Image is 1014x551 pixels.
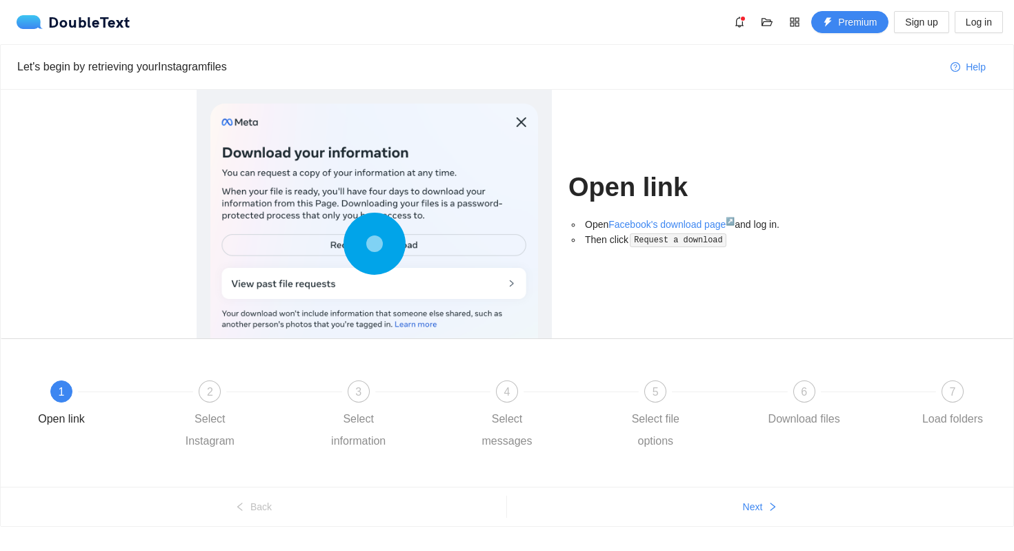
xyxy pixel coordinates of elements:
button: Log in [955,11,1003,33]
button: appstore [784,11,806,33]
button: bell [728,11,750,33]
span: Help [966,59,986,75]
div: DoubleText [17,15,130,29]
div: 4Select messages [467,380,615,452]
div: 6Download files [764,380,913,430]
div: Download files [768,408,840,430]
button: leftBack [1,496,506,518]
button: folder-open [756,11,778,33]
div: Select file options [615,408,695,452]
span: 6 [801,386,807,398]
h1: Open link [568,171,817,204]
span: 2 [207,386,213,398]
code: Request a download [630,233,726,247]
button: question-circleHelp [940,56,997,78]
span: 3 [355,386,361,398]
div: 5Select file options [615,380,764,452]
li: Then click [582,232,817,248]
div: Select Instagram [170,408,250,452]
div: 7Load folders [913,380,993,430]
button: Nextright [507,496,1013,518]
div: Let's begin by retrieving your Instagram files [17,58,940,75]
span: 7 [950,386,956,398]
li: Open and log in. [582,217,817,232]
span: 4 [504,386,510,398]
span: Next [743,499,763,514]
div: Open link [38,408,85,430]
div: 2Select Instagram [170,380,318,452]
img: logo [17,15,48,29]
div: Select information [319,408,399,452]
span: 5 [653,386,659,398]
a: Facebook's download page↗ [608,219,735,230]
div: 3Select information [319,380,467,452]
span: bell [729,17,750,28]
a: logoDoubleText [17,15,130,29]
span: question-circle [951,62,960,73]
div: 1Open link [21,380,170,430]
button: Sign up [894,11,948,33]
span: Sign up [905,14,937,30]
div: Select messages [467,408,547,452]
div: Load folders [922,408,983,430]
span: right [768,502,777,513]
span: appstore [784,17,805,28]
button: thunderboltPremium [811,11,888,33]
span: 1 [59,386,65,398]
span: folder-open [757,17,777,28]
sup: ↗ [726,217,735,225]
span: Premium [838,14,877,30]
span: Log in [966,14,992,30]
span: thunderbolt [823,17,833,28]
